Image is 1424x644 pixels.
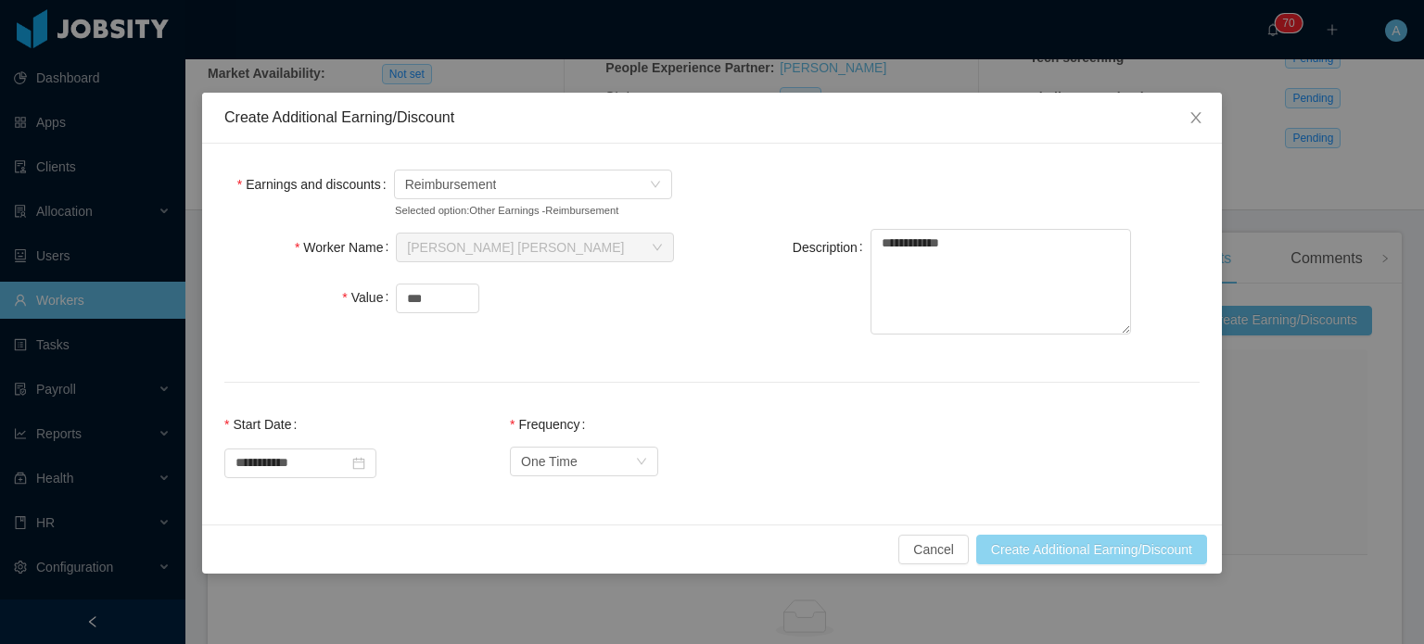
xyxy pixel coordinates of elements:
i: icon: down [636,456,647,469]
button: Cancel [898,535,969,564]
label: Start Date [224,417,304,432]
input: Value [397,284,478,312]
div: One Time [521,448,578,475]
label: Frequency [510,417,593,432]
div: Create Additional Earning/Discount [224,107,1200,128]
label: Value [342,290,396,305]
button: Close [1170,93,1222,145]
i: icon: down [652,242,663,255]
textarea: Description [871,229,1131,335]
label: Worker Name [295,240,396,255]
button: Create Additional Earning/Discount [976,535,1207,564]
span: Reimbursement [405,170,497,198]
i: icon: close [1189,110,1203,125]
label: Description [793,240,871,255]
label: Earnings and discounts [237,177,394,192]
div: Guilherme Arantes Rocha [407,234,624,261]
small: Selected option: Other Earnings - Reimbursement [395,203,630,219]
i: icon: calendar [352,457,365,470]
i: icon: down [650,179,661,192]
